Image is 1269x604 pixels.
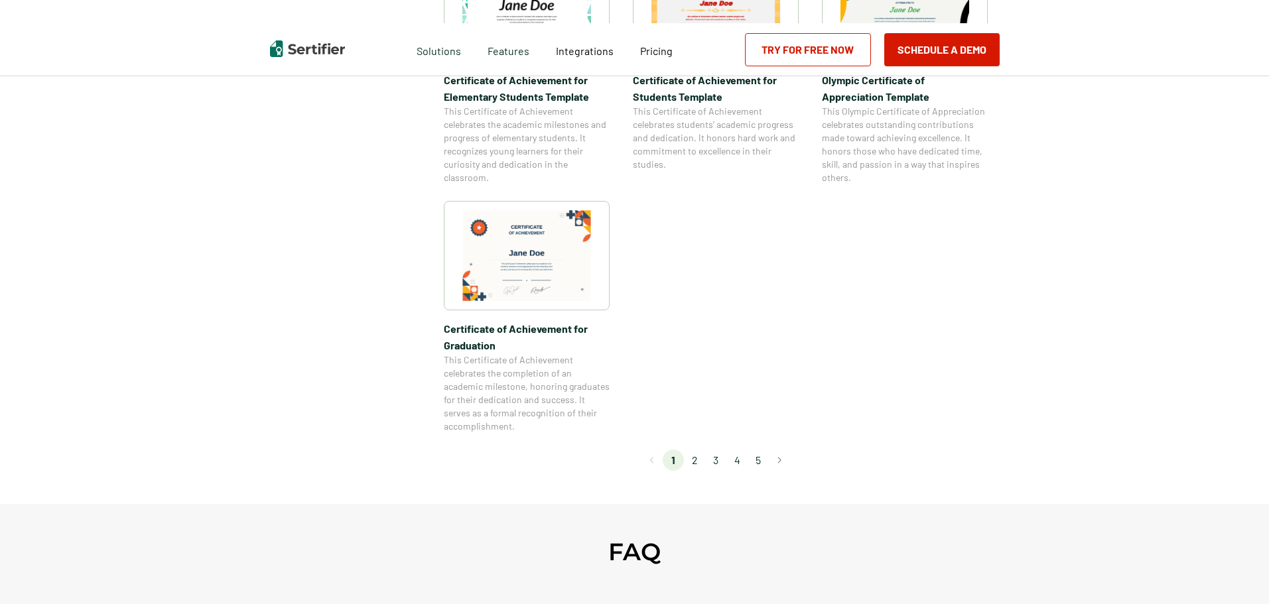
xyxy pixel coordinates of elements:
h2: FAQ [608,537,661,566]
span: Olympic Certificate of Appreciation​ Template [822,72,988,105]
li: page 3 [705,450,726,471]
a: Pricing [640,41,673,58]
span: This Certificate of Achievement celebrates the completion of an academic milestone, honoring grad... [444,353,610,433]
span: Features [488,41,529,58]
button: Go to previous page [641,450,663,471]
a: Integrations [556,41,614,58]
span: Pricing [640,44,673,57]
span: This Certificate of Achievement celebrates students’ academic progress and dedication. It honors ... [633,105,799,171]
span: Solutions [417,41,461,58]
span: Certificate of Achievement for Students Template [633,72,799,105]
a: Try for Free Now [745,33,871,66]
img: Certificate of Achievement for Graduation [462,210,591,301]
li: page 2 [684,450,705,471]
span: Integrations [556,44,614,57]
span: This Certificate of Achievement celebrates the academic milestones and progress of elementary stu... [444,105,610,184]
button: Go to next page [769,450,790,471]
li: page 1 [663,450,684,471]
span: This Olympic Certificate of Appreciation celebrates outstanding contributions made toward achievi... [822,105,988,184]
span: Certificate of Achievement for Elementary Students Template [444,72,610,105]
li: page 4 [726,450,748,471]
img: Sertifier | Digital Credentialing Platform [270,40,345,57]
a: Certificate of Achievement for GraduationCertificate of Achievement for GraduationThis Certificat... [444,201,610,433]
span: Certificate of Achievement for Graduation [444,320,610,353]
li: page 5 [748,450,769,471]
